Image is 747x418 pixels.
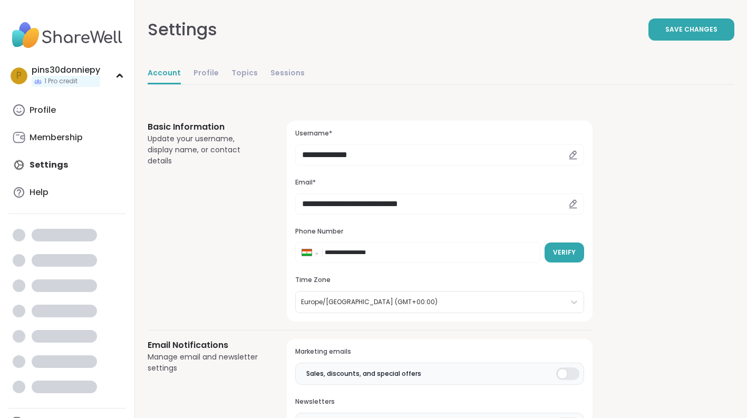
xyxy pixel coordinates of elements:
div: pins30donniepy [32,64,100,76]
button: Verify [545,242,584,263]
div: Settings [148,17,217,42]
span: Sales, discounts, and special offers [306,369,421,378]
a: Sessions [270,63,305,84]
h3: Marketing emails [295,347,584,356]
div: Manage email and newsletter settings [148,352,261,374]
div: Update your username, display name, or contact details [148,133,261,167]
a: Topics [231,63,258,84]
h3: Newsletters [295,397,584,406]
div: Profile [30,104,56,116]
span: p [16,69,22,83]
div: Help [30,187,48,198]
h3: Basic Information [148,121,261,133]
a: Profile [193,63,219,84]
a: Membership [8,125,126,150]
span: Verify [553,248,576,257]
h3: Username* [295,129,584,138]
h3: Phone Number [295,227,584,236]
a: Help [8,180,126,205]
h3: Email Notifications [148,339,261,352]
h3: Time Zone [295,276,584,285]
span: Save Changes [665,25,717,34]
h3: Email* [295,178,584,187]
a: Profile [8,98,126,123]
img: ShareWell Nav Logo [8,17,126,54]
a: Account [148,63,181,84]
span: 1 Pro credit [44,77,77,86]
button: Save Changes [648,18,734,41]
div: Membership [30,132,83,143]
